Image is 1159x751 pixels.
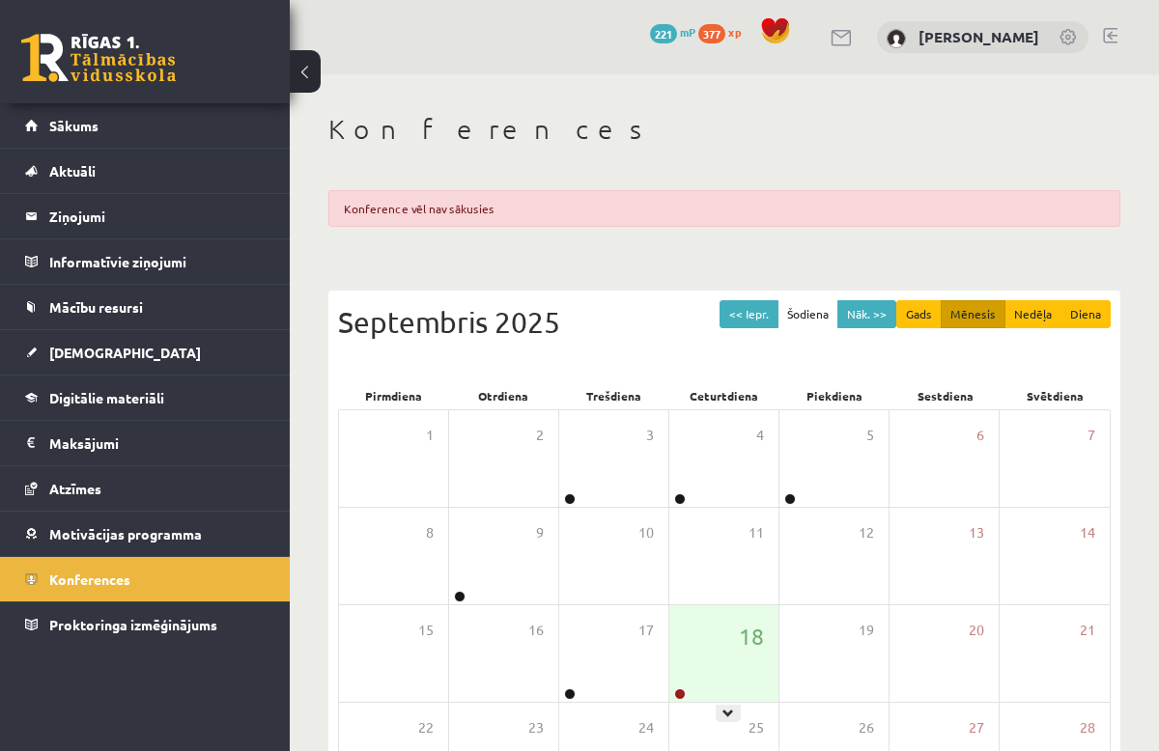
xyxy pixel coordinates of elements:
[739,620,764,653] span: 18
[426,425,434,446] span: 1
[528,620,544,641] span: 16
[969,717,984,738] span: 27
[779,382,890,409] div: Piekdiena
[25,103,266,148] a: Sākums
[49,117,99,134] span: Sākums
[650,24,677,43] span: 221
[338,300,1111,344] div: Septembris 2025
[528,717,544,738] span: 23
[49,239,266,284] legend: Informatīvie ziņojumi
[25,330,266,375] a: [DEMOGRAPHIC_DATA]
[559,382,669,409] div: Trešdiena
[536,522,544,543] span: 9
[49,616,217,633] span: Proktoringa izmēģinājums
[25,375,266,420] a: Digitālie materiāli
[890,382,1000,409] div: Sestdiena
[426,522,434,543] span: 8
[536,425,544,446] span: 2
[866,425,874,446] span: 5
[969,620,984,641] span: 20
[837,300,896,328] button: Nāk. >>
[49,298,143,316] span: Mācību resursi
[49,194,266,238] legend: Ziņojumi
[976,425,984,446] span: 6
[25,557,266,601] a: Konferences
[25,194,266,238] a: Ziņojumi
[756,425,764,446] span: 4
[749,717,764,738] span: 25
[680,24,695,40] span: mP
[698,24,750,40] a: 377 xp
[49,525,202,542] span: Motivācijas programma
[638,620,654,641] span: 17
[669,382,779,409] div: Ceturtdiena
[728,24,741,40] span: xp
[25,466,266,511] a: Atzīmes
[1001,382,1111,409] div: Svētdiena
[859,522,874,543] span: 12
[1080,717,1095,738] span: 28
[887,29,906,48] img: Ričards Jēgers
[328,190,1120,227] div: Konference vēl nav sākusies
[338,382,448,409] div: Pirmdiena
[919,27,1039,46] a: [PERSON_NAME]
[638,522,654,543] span: 10
[328,113,1120,146] h1: Konferences
[25,421,266,465] a: Maksājumi
[49,480,101,497] span: Atzīmes
[859,717,874,738] span: 26
[650,24,695,40] a: 221 mP
[646,425,654,446] span: 3
[49,389,164,406] span: Digitālie materiāli
[25,512,266,556] a: Motivācijas programma
[25,285,266,329] a: Mācību resursi
[418,717,434,738] span: 22
[1080,620,1095,641] span: 21
[418,620,434,641] span: 15
[638,717,654,738] span: 24
[777,300,838,328] button: Šodiena
[1060,300,1111,328] button: Diena
[1080,522,1095,543] span: 14
[49,162,96,180] span: Aktuāli
[49,344,201,361] span: [DEMOGRAPHIC_DATA]
[969,522,984,543] span: 13
[1088,425,1095,446] span: 7
[21,34,176,82] a: Rīgas 1. Tālmācības vidusskola
[25,149,266,193] a: Aktuāli
[896,300,942,328] button: Gads
[25,602,266,647] a: Proktoringa izmēģinājums
[49,421,266,465] legend: Maksājumi
[448,382,558,409] div: Otrdiena
[859,620,874,641] span: 19
[1004,300,1061,328] button: Nedēļa
[25,239,266,284] a: Informatīvie ziņojumi
[698,24,725,43] span: 377
[49,570,130,588] span: Konferences
[720,300,778,328] button: << Iepr.
[749,522,764,543] span: 11
[941,300,1005,328] button: Mēnesis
